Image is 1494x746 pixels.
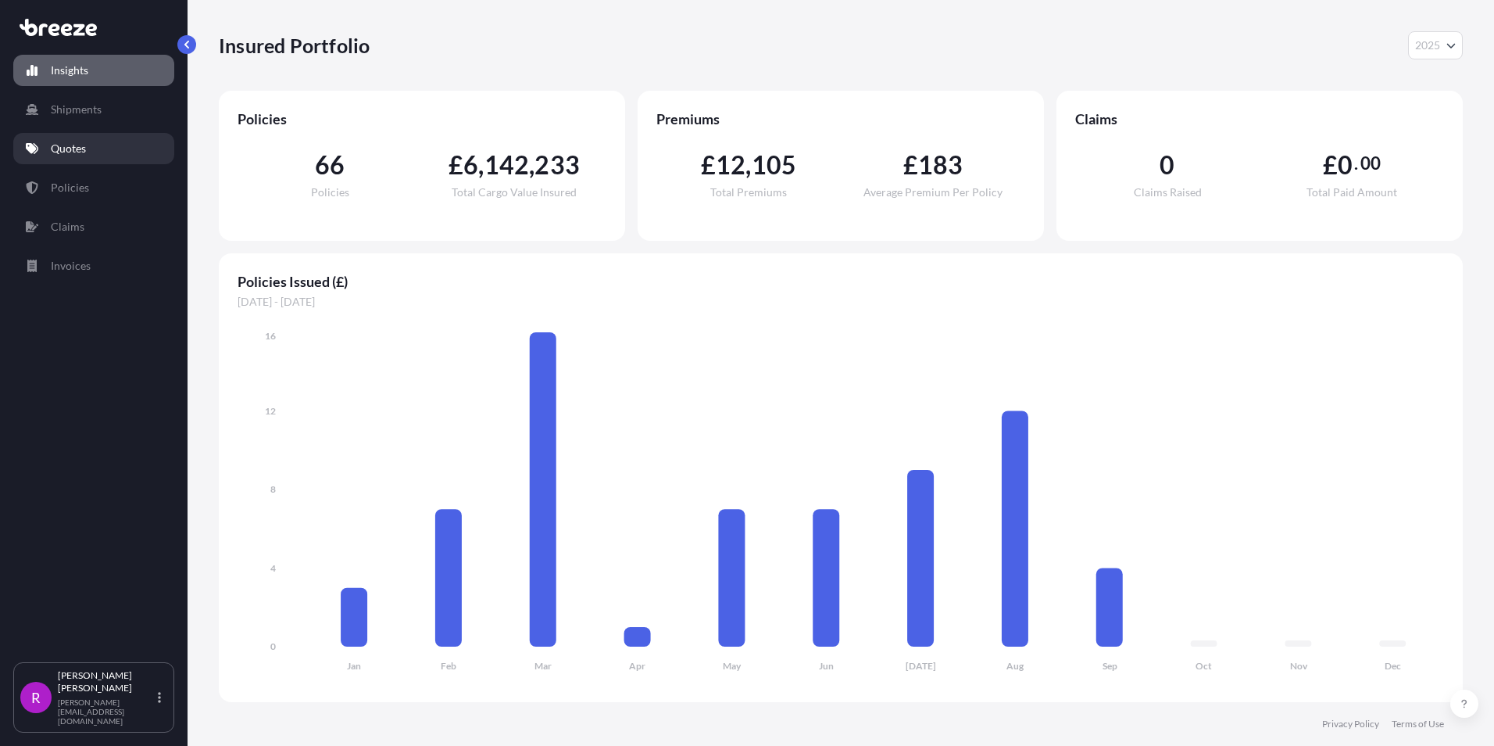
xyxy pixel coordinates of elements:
tspan: Jan [347,660,361,672]
tspan: [DATE] [906,660,936,672]
tspan: Apr [629,660,645,672]
span: R [31,690,41,705]
span: £ [903,152,918,178]
button: Year Selector [1408,31,1463,59]
a: Invoices [13,250,174,282]
span: , [478,152,484,178]
p: [PERSON_NAME][EMAIL_ADDRESS][DOMAIN_NAME] [58,698,155,726]
tspan: Oct [1196,660,1212,672]
a: Insights [13,55,174,86]
tspan: Nov [1290,660,1308,672]
span: 0 [1338,152,1353,178]
span: Premiums [656,109,1025,128]
span: , [529,152,534,178]
tspan: Sep [1103,660,1117,672]
span: Policies Issued (£) [238,272,1444,291]
span: Total Premiums [710,187,787,198]
a: Terms of Use [1392,718,1444,730]
p: Insured Portfolio [219,33,370,58]
tspan: Feb [441,660,456,672]
tspan: 12 [265,405,276,417]
p: Claims [51,219,84,235]
span: 12 [716,152,745,178]
a: Quotes [13,133,174,164]
tspan: 16 [265,330,276,342]
a: Policies [13,172,174,203]
p: Insights [51,63,88,78]
p: [PERSON_NAME] [PERSON_NAME] [58,669,155,694]
span: [DATE] - [DATE] [238,294,1444,310]
span: Claims [1075,109,1444,128]
span: 6 [463,152,478,178]
a: Privacy Policy [1322,718,1379,730]
span: 183 [918,152,963,178]
span: 142 [484,152,530,178]
span: 0 [1160,152,1174,178]
span: . [1354,157,1358,170]
span: , [745,152,751,178]
span: Policies [238,109,606,128]
span: 66 [315,152,345,178]
tspan: 4 [270,562,276,574]
tspan: Mar [534,660,552,672]
span: £ [449,152,463,178]
p: Invoices [51,258,91,274]
span: 00 [1360,157,1381,170]
span: £ [1323,152,1338,178]
p: Quotes [51,141,86,156]
span: Total Paid Amount [1306,187,1397,198]
tspan: 8 [270,483,276,495]
span: 105 [752,152,797,178]
span: Claims Raised [1134,187,1202,198]
tspan: May [723,660,742,672]
p: Shipments [51,102,102,117]
span: 2025 [1415,38,1440,53]
tspan: Jun [819,660,834,672]
tspan: Aug [1006,660,1024,672]
span: 233 [534,152,580,178]
span: Total Cargo Value Insured [452,187,577,198]
tspan: 0 [270,640,276,652]
a: Shipments [13,94,174,125]
a: Claims [13,211,174,242]
p: Policies [51,180,89,195]
span: Average Premium Per Policy [863,187,1003,198]
tspan: Dec [1385,660,1401,672]
span: £ [701,152,716,178]
span: Policies [311,187,349,198]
